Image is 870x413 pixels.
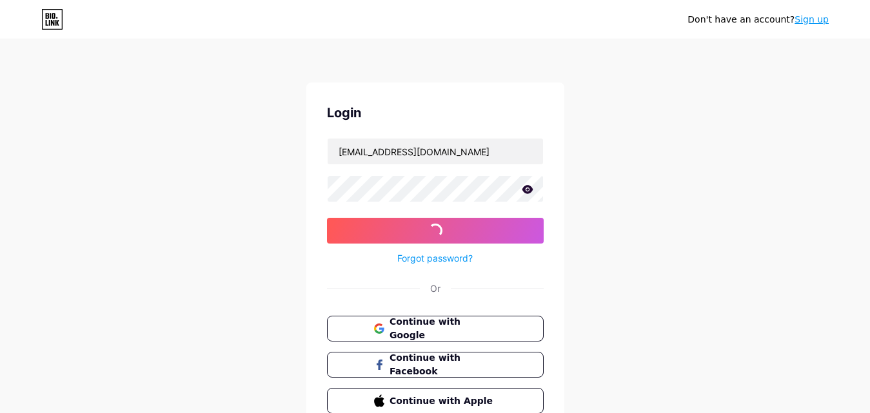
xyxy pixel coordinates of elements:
[327,103,544,122] div: Login
[390,351,496,378] span: Continue with Facebook
[795,14,829,24] a: Sign up
[327,352,544,378] button: Continue with Facebook
[390,315,496,342] span: Continue with Google
[327,316,544,341] button: Continue with Google
[430,282,440,295] div: Or
[328,139,543,164] input: Username
[397,251,473,265] a: Forgot password?
[687,13,829,26] div: Don't have an account?
[390,394,496,408] span: Continue with Apple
